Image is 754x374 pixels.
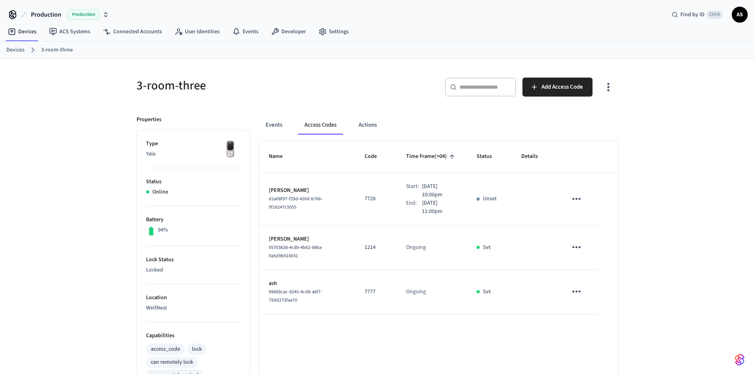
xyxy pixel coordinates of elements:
span: Time Frame(+04) [406,150,457,163]
span: 99669cac-8245-4cd8-a6f7-79dd273faa70 [269,289,322,304]
span: Find by ID [680,11,705,19]
p: Status [146,178,240,186]
a: ACS Systems [43,25,97,39]
a: Developer [265,25,312,39]
p: 7728 [365,195,387,203]
p: Unset [483,195,497,203]
p: Lock Status [146,256,240,264]
span: 05703638-4c89-4b62-986a-0a5d9b014031 [269,244,323,259]
button: Actions [352,116,383,135]
p: Properties [137,116,161,124]
span: Details [521,150,548,163]
span: Ctrl K [707,11,722,19]
button: Add Access Code [522,78,593,97]
span: Production [68,9,99,20]
p: Set [483,288,491,296]
img: Yale Assure Touchscreen Wifi Smart Lock, Satin Nickel, Front [220,140,240,159]
p: [PERSON_NAME] [269,235,346,243]
span: Name [269,150,293,163]
p: Set [483,243,491,252]
div: Start: [406,182,422,199]
p: ash [269,279,346,288]
p: Capabilities [146,332,240,340]
td: Ongoing [397,270,467,314]
p: Online [152,188,168,196]
a: 3-room-three [41,46,73,54]
span: Code [365,150,387,163]
p: 94% [158,226,168,234]
div: can remotely lock [151,358,193,366]
div: End: [406,199,422,216]
p: 7777 [365,288,387,296]
div: access_code [151,345,180,353]
img: SeamLogoGradient.69752ec5.svg [735,353,745,366]
a: Settings [312,25,355,39]
span: Status [477,150,502,163]
p: Locked [146,266,240,274]
span: Production [31,10,61,19]
p: Type [146,140,240,148]
p: 1214 [365,243,387,252]
p: [DATE] 10:00pm [422,182,458,199]
p: [PERSON_NAME] [269,186,346,195]
button: AS [732,7,748,23]
a: Devices [2,25,43,39]
div: ant example [259,116,618,135]
button: Access Codes [298,116,343,135]
a: Connected Accounts [97,25,168,39]
p: WellNest [146,304,240,312]
span: AS [733,8,747,22]
p: Battery [146,216,240,224]
div: lock [192,345,202,353]
a: User Identities [168,25,226,39]
span: Add Access Code [541,82,583,92]
a: Devices [6,46,25,54]
p: [DATE] 11:00pm [422,199,458,216]
button: Events [259,116,289,135]
td: Ongoing [397,226,467,270]
a: Events [226,25,265,39]
p: Location [146,294,240,302]
p: Yale [146,150,240,158]
table: sticky table [259,141,618,314]
div: Find by IDCtrl K [665,8,729,22]
h5: 3-room-three [137,78,372,94]
span: d1a08f97-f29d-420d-b766-0f16247c5055 [269,196,323,211]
